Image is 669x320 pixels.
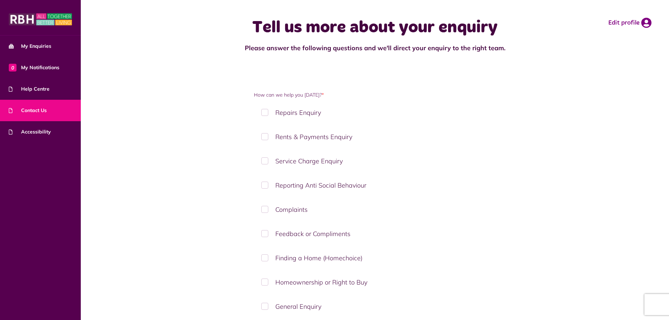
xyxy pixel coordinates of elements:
[9,43,51,50] span: My Enquiries
[9,64,17,71] span: 0
[9,85,50,93] span: Help Centre
[254,126,496,147] label: Rents & Payments Enquiry
[254,296,496,317] label: General Enquiry
[9,128,51,136] span: Accessibility
[235,18,515,38] h1: Tell us more about your enquiry
[254,199,496,220] label: Complaints
[254,91,496,99] label: How can we help you [DATE]?
[254,151,496,171] label: Service Charge Enquiry
[254,223,496,244] label: Feedback or Compliments
[504,44,505,52] strong: .
[245,44,504,52] strong: Please answer the following questions and we'll direct your enquiry to the right team
[9,64,59,71] span: My Notifications
[9,107,47,114] span: Contact Us
[9,12,72,26] img: MyRBH
[254,248,496,268] label: Finding a Home (Homechoice)
[254,272,496,293] label: Homeownership or Right to Buy
[608,18,651,28] a: Edit profile
[254,175,496,196] label: Reporting Anti Social Behaviour
[254,102,496,123] label: Repairs Enquiry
